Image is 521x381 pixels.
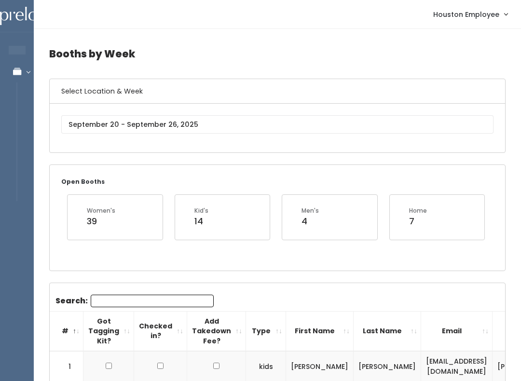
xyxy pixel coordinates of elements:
span: Houston Employee [433,9,499,20]
input: September 20 - September 26, 2025 [61,115,494,134]
div: 14 [194,215,208,228]
div: Men's [302,206,319,215]
h4: Booths by Week [49,41,506,67]
th: Email: activate to sort column ascending [421,311,493,351]
th: Add Takedown Fee?: activate to sort column ascending [187,311,246,351]
div: 39 [87,215,115,228]
div: Women's [87,206,115,215]
label: Search: [55,295,214,307]
th: Type: activate to sort column ascending [246,311,286,351]
a: Houston Employee [424,4,517,25]
h6: Select Location & Week [50,79,505,104]
small: Open Booths [61,177,105,186]
input: Search: [91,295,214,307]
div: Home [409,206,427,215]
div: 4 [302,215,319,228]
div: 7 [409,215,427,228]
th: Got Tagging Kit?: activate to sort column ascending [83,311,134,351]
th: First Name: activate to sort column ascending [286,311,354,351]
th: #: activate to sort column descending [50,311,83,351]
th: Checked in?: activate to sort column ascending [134,311,187,351]
th: Last Name: activate to sort column ascending [354,311,421,351]
div: Kid's [194,206,208,215]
